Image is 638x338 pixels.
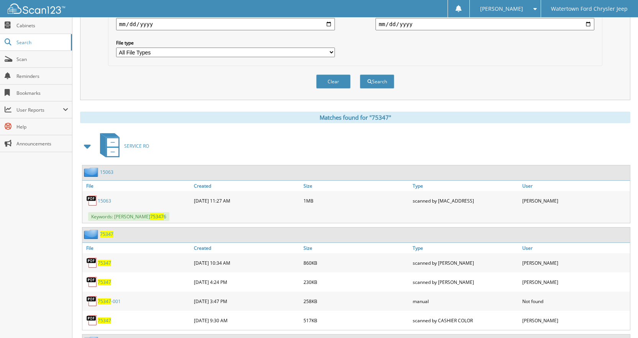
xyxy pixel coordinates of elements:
[16,107,63,113] span: User Reports
[116,40,335,46] label: File type
[411,255,520,270] div: scanned by [PERSON_NAME]
[84,229,100,239] img: folder2.png
[520,293,630,309] div: Not found
[16,140,68,147] span: Announcements
[192,255,302,270] div: [DATE] 10:34 AM
[150,213,164,220] span: 75347
[192,274,302,290] div: [DATE] 4:24 PM
[116,18,335,30] input: start
[98,317,111,324] a: 75347
[192,293,302,309] div: [DATE] 3:47 PM
[98,298,121,305] a: 75347-001
[520,193,630,208] div: [PERSON_NAME]
[98,298,111,305] span: 75347
[411,243,520,253] a: Type
[86,315,98,326] img: PDF.png
[98,260,111,266] a: 75347
[16,56,68,63] span: Scan
[86,295,98,307] img: PDF.png
[302,313,411,328] div: 517KB
[411,181,520,191] a: Type
[100,231,113,237] a: 75347
[95,131,149,161] a: SERVICE RO
[520,255,630,270] div: [PERSON_NAME]
[302,243,411,253] a: Size
[16,73,68,79] span: Reminders
[86,257,98,269] img: PDF.png
[316,74,351,89] button: Clear
[86,276,98,288] img: PDF.png
[16,39,67,46] span: Search
[84,167,100,177] img: folder2.png
[100,169,113,175] a: 15063
[302,293,411,309] div: 258KB
[411,193,520,208] div: scanned by [MAC_ADDRESS]
[302,255,411,270] div: 860KB
[16,90,68,96] span: Bookmarks
[520,181,630,191] a: User
[16,124,68,130] span: Help
[8,3,65,14] img: scan123-logo-white.svg
[86,195,98,206] img: PDF.png
[520,313,630,328] div: [PERSON_NAME]
[192,313,302,328] div: [DATE] 9:30 AM
[80,112,630,123] div: Matches found for "75347"
[124,143,149,149] span: SERVICE RO
[551,7,628,11] span: Watertown Ford Chrysler Jeep
[411,274,520,290] div: scanned by [PERSON_NAME]
[98,279,111,285] a: 75347
[192,243,302,253] a: Created
[82,181,192,191] a: File
[360,74,394,89] button: Search
[302,181,411,191] a: Size
[16,22,68,29] span: Cabinets
[192,181,302,191] a: Created
[376,18,594,30] input: end
[302,193,411,208] div: 1MB
[520,274,630,290] div: [PERSON_NAME]
[520,243,630,253] a: User
[411,293,520,309] div: manual
[480,7,523,11] span: [PERSON_NAME]
[192,193,302,208] div: [DATE] 11:27 AM
[82,243,192,253] a: File
[88,212,169,221] span: Keywords: [PERSON_NAME] 6
[411,313,520,328] div: scanned by CASHIER COLOR
[302,274,411,290] div: 230KB
[98,198,111,204] a: 15063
